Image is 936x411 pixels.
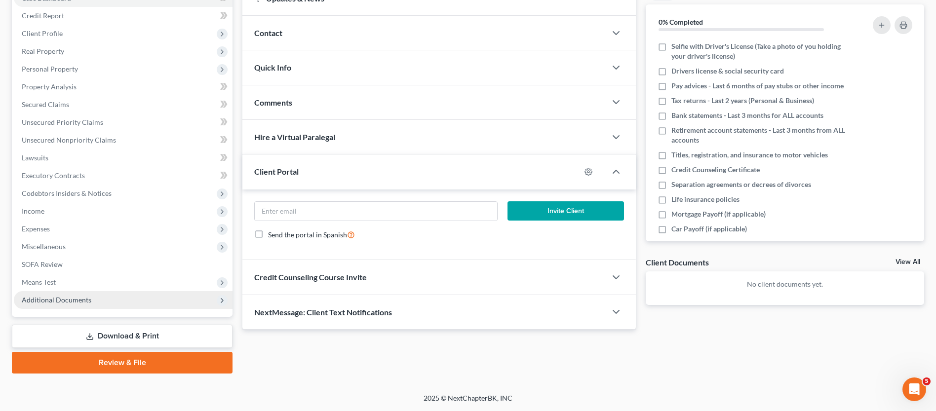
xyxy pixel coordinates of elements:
[22,29,63,37] span: Client Profile
[22,136,116,144] span: Unsecured Nonpriority Claims
[671,224,747,234] span: Car Payoff (if applicable)
[14,256,233,273] a: SOFA Review
[22,153,48,162] span: Lawsuits
[254,307,392,317] span: NextMessage: Client Text Notifications
[671,194,740,204] span: Life insurance policies
[14,96,233,113] a: Secured Claims
[659,18,703,26] strong: 0% Completed
[507,201,624,221] button: Invite Client
[671,66,784,76] span: Drivers license & social security card
[22,82,77,91] span: Property Analysis
[671,180,811,189] span: Separation agreements or decrees of divorces
[14,78,233,96] a: Property Analysis
[12,352,233,374] a: Review & File
[14,7,233,25] a: Credit Report
[22,296,91,304] span: Additional Documents
[14,167,233,185] a: Executory Contracts
[22,242,66,251] span: Miscellaneous
[254,98,292,107] span: Comments
[22,47,64,55] span: Real Property
[671,165,760,175] span: Credit Counseling Certificate
[268,230,347,239] span: Send the portal in Spanish
[671,41,846,61] span: Selfie with Driver's License (Take a photo of you holding your driver's license)
[14,113,233,131] a: Unsecured Priority Claims
[22,207,44,215] span: Income
[254,63,291,72] span: Quick Info
[22,224,50,233] span: Expenses
[896,259,920,265] a: View All
[254,132,335,142] span: Hire a Virtual Paralegal
[255,202,497,221] input: Enter email
[187,393,749,411] div: 2025 © NextChapterBK, INC
[22,100,69,109] span: Secured Claims
[14,131,233,149] a: Unsecured Nonpriority Claims
[671,150,828,160] span: Titles, registration, and insurance to motor vehicles
[902,377,926,401] iframe: Intercom live chat
[22,118,103,126] span: Unsecured Priority Claims
[22,171,85,180] span: Executory Contracts
[22,11,64,20] span: Credit Report
[14,149,233,167] a: Lawsuits
[12,325,233,348] a: Download & Print
[671,96,814,106] span: Tax returns - Last 2 years (Personal & Business)
[671,125,846,145] span: Retirement account statements - Last 3 months from ALL accounts
[254,28,282,37] span: Contact
[22,260,63,268] span: SOFA Review
[654,279,916,289] p: No client documents yet.
[22,65,78,73] span: Personal Property
[671,209,766,219] span: Mortgage Payoff (if applicable)
[22,278,56,286] span: Means Test
[22,189,112,197] span: Codebtors Insiders & Notices
[646,257,709,267] div: Client Documents
[671,81,844,91] span: Pay advices - Last 6 months of pay stubs or other income
[671,111,823,120] span: Bank statements - Last 3 months for ALL accounts
[254,167,299,176] span: Client Portal
[923,377,931,385] span: 5
[254,272,367,282] span: Credit Counseling Course Invite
